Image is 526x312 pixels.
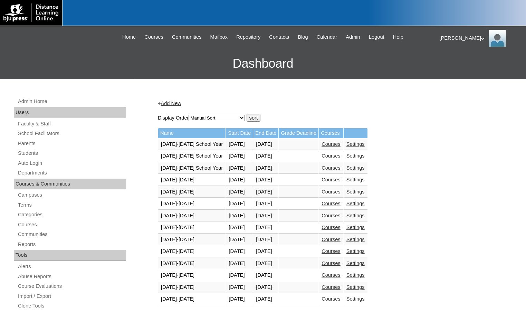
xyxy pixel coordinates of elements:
[122,33,136,41] span: Home
[253,186,278,198] td: [DATE]
[253,222,278,234] td: [DATE]
[342,33,364,41] a: Admin
[322,165,341,171] a: Courses
[14,250,126,261] div: Tools
[346,201,365,206] a: Settings
[346,33,360,41] span: Admin
[158,246,226,257] td: [DATE]-[DATE]
[17,230,126,239] a: Communities
[14,179,126,190] div: Courses & Communities
[317,33,337,41] span: Calendar
[17,169,126,177] a: Departments
[172,33,202,41] span: Communities
[313,33,341,41] a: Calendar
[489,30,506,47] img: Melanie Sevilla
[319,128,343,138] td: Courses
[346,248,365,254] a: Settings
[253,246,278,257] td: [DATE]
[322,237,341,242] a: Courses
[253,293,278,305] td: [DATE]
[253,174,278,186] td: [DATE]
[144,33,163,41] span: Courses
[322,284,341,290] a: Courses
[322,272,341,278] a: Courses
[158,258,226,270] td: [DATE]-[DATE]
[226,246,253,257] td: [DATE]
[440,30,519,47] div: [PERSON_NAME]
[17,302,126,310] a: Clone Tools
[17,159,126,168] a: Auto Login
[17,120,126,128] a: Faculty & Staff
[233,33,264,41] a: Repository
[17,149,126,158] a: Students
[158,186,226,198] td: [DATE]-[DATE]
[298,33,308,41] span: Blog
[369,33,384,41] span: Logout
[17,129,126,138] a: School Facilitators
[158,162,226,174] td: [DATE]-[DATE] School Year
[226,270,253,281] td: [DATE]
[269,33,289,41] span: Contacts
[17,272,126,281] a: Abuse Reports
[158,100,500,107] div: +
[393,33,403,41] span: Help
[226,162,253,174] td: [DATE]
[346,141,365,147] a: Settings
[266,33,293,41] a: Contacts
[322,177,341,182] a: Courses
[390,33,407,41] a: Help
[226,174,253,186] td: [DATE]
[253,234,278,246] td: [DATE]
[14,107,126,118] div: Users
[226,128,253,138] td: Start Date
[17,191,126,199] a: Campuses
[158,293,226,305] td: [DATE]-[DATE]
[322,296,341,302] a: Courses
[253,282,278,293] td: [DATE]
[158,150,226,162] td: [DATE]-[DATE] School Year
[158,282,226,293] td: [DATE]-[DATE]
[158,222,226,234] td: [DATE]-[DATE]
[346,177,365,182] a: Settings
[346,237,365,242] a: Settings
[346,153,365,159] a: Settings
[158,198,226,210] td: [DATE]-[DATE]
[294,33,311,41] a: Blog
[17,262,126,271] a: Alerts
[141,33,167,41] a: Courses
[158,210,226,222] td: [DATE]-[DATE]
[236,33,260,41] span: Repository
[17,139,126,148] a: Parents
[346,272,365,278] a: Settings
[158,139,226,150] td: [DATE]-[DATE] School Year
[247,114,260,122] input: sort
[161,101,181,106] a: Add New
[17,201,126,209] a: Terms
[253,162,278,174] td: [DATE]
[322,248,341,254] a: Courses
[253,198,278,210] td: [DATE]
[158,174,226,186] td: [DATE]-[DATE]
[346,213,365,218] a: Settings
[3,48,523,79] h3: Dashboard
[226,222,253,234] td: [DATE]
[17,210,126,219] a: Categories
[322,261,341,266] a: Courses
[158,128,226,138] td: Name
[226,282,253,293] td: [DATE]
[17,97,126,106] a: Admin Home
[322,153,341,159] a: Courses
[253,270,278,281] td: [DATE]
[119,33,139,41] a: Home
[346,189,365,195] a: Settings
[226,293,253,305] td: [DATE]
[322,213,341,218] a: Courses
[3,3,58,22] img: logo-white.png
[226,150,253,162] td: [DATE]
[322,225,341,230] a: Courses
[346,225,365,230] a: Settings
[17,220,126,229] a: Courses
[253,139,278,150] td: [DATE]
[207,33,231,41] a: Mailbox
[226,186,253,198] td: [DATE]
